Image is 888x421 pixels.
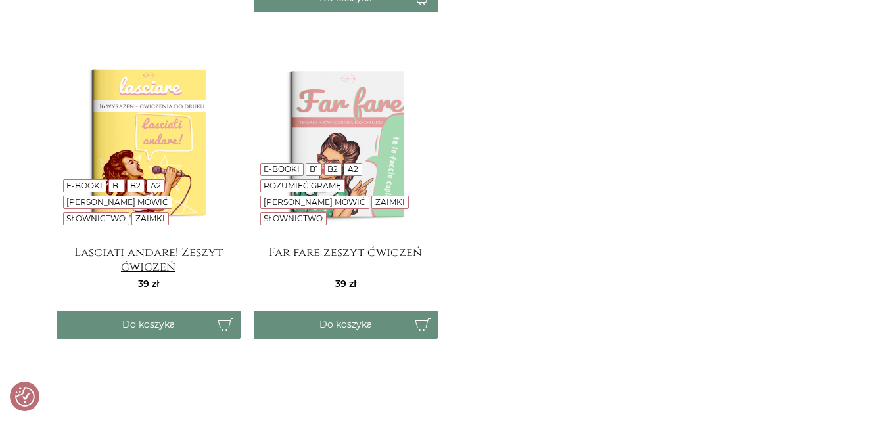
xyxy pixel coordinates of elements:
[138,278,159,290] span: 39
[151,181,161,190] a: A2
[335,278,356,290] span: 39
[57,246,241,272] a: Lasciati andare! Zeszyt ćwiczeń
[66,197,168,207] a: [PERSON_NAME] mówić
[375,197,405,207] a: Zaimki
[66,213,126,223] a: Słownictwo
[254,246,438,272] a: Far fare zeszyt ćwiczeń
[264,181,341,190] a: Rozumieć gramę
[130,181,141,190] a: B2
[57,311,241,339] button: Do koszyka
[264,213,323,223] a: Słownictwo
[66,181,103,190] a: E-booki
[310,164,318,174] a: B1
[15,387,35,407] img: Revisit consent button
[15,387,35,407] button: Preferencje co do zgód
[327,164,338,174] a: B2
[254,311,438,339] button: Do koszyka
[135,213,165,223] a: Zaimki
[112,181,121,190] a: B1
[264,197,365,207] a: [PERSON_NAME] mówić
[348,164,358,174] a: A2
[264,164,300,174] a: E-booki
